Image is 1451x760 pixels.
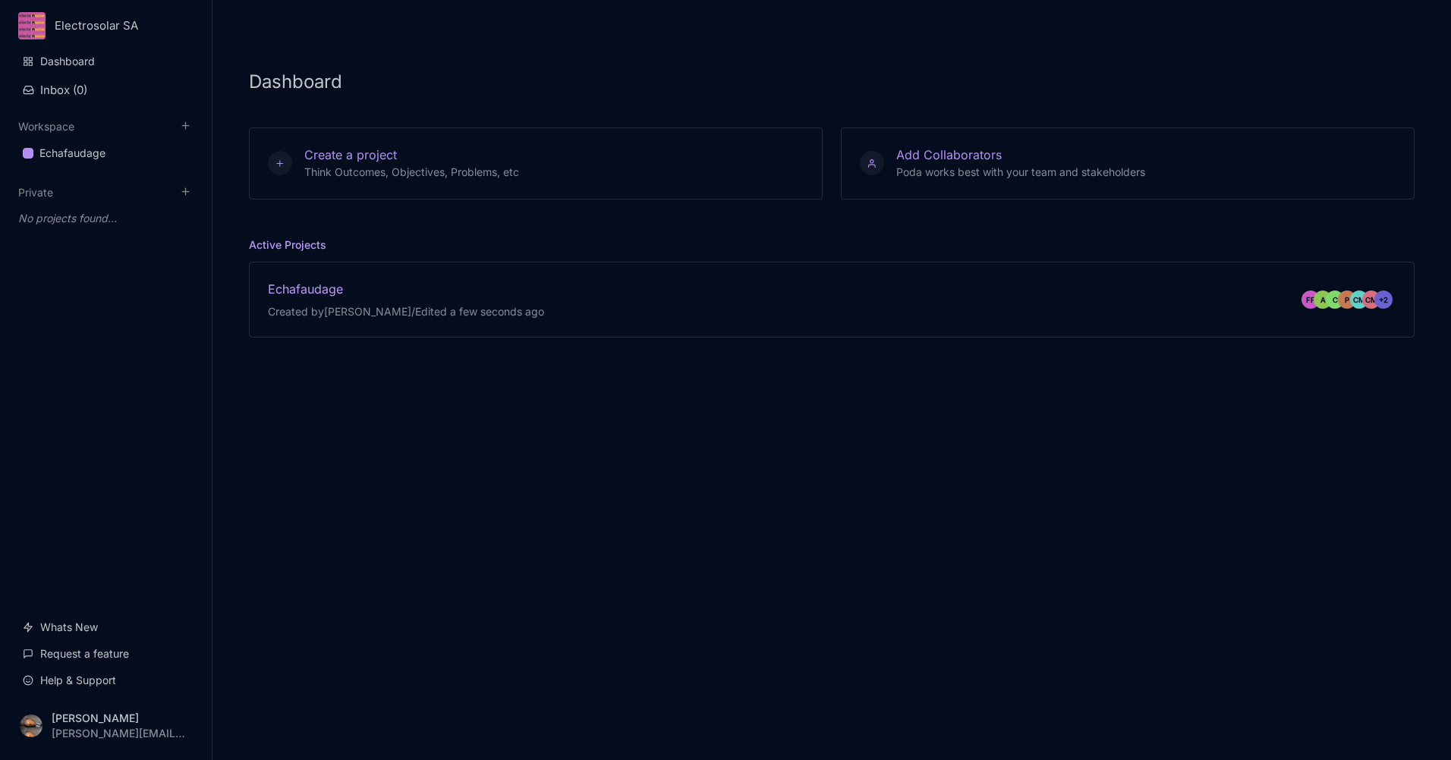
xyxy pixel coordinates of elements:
[304,165,519,178] span: Think Outcomes, Objectives, Problems, etc
[14,703,198,748] button: [PERSON_NAME][PERSON_NAME][EMAIL_ADDRESS][PERSON_NAME][DOMAIN_NAME]
[1338,290,1356,309] div: P
[18,12,194,39] button: Electrosolar SA
[268,281,544,297] div: Echafaudage
[1362,290,1380,309] div: CM
[249,73,1415,91] h1: Dashboard
[268,304,544,319] div: Created by [PERSON_NAME] / Edited a few seconds ago
[1326,290,1344,309] div: C
[249,262,1415,338] a: +2CMCMPCAFFEchafaudageCreated by[PERSON_NAME]/Edited a few seconds ago
[39,144,105,162] div: Echafaudage
[55,19,169,33] div: Electrosolar SA
[1301,290,1320,309] div: FF
[896,147,1002,162] span: Add Collaborators
[52,712,185,724] div: [PERSON_NAME]
[18,186,53,199] button: Private
[249,127,823,199] button: Create a project Think Outcomes, Objectives, Problems, etc
[14,613,198,642] a: Whats New
[14,47,198,76] a: Dashboard
[52,727,185,739] div: [PERSON_NAME][EMAIL_ADDRESS][PERSON_NAME][DOMAIN_NAME]
[18,120,74,133] button: Workspace
[14,200,198,237] div: Private
[1374,290,1393,309] div: +2
[896,165,1145,178] span: Poda works best with your team and stakeholders
[14,134,198,174] div: Workspace
[1350,290,1368,309] div: CM
[14,205,198,232] div: No projects found...
[14,77,198,103] button: Inbox (0)
[1314,290,1332,309] div: A
[249,237,326,263] h5: Active Projects
[14,139,198,168] a: Echafaudage
[14,639,198,668] a: Request a feature
[304,147,397,162] span: Create a project
[841,127,1415,199] button: Add Collaborators Poda works best with your team and stakeholders
[14,666,198,695] a: Help & Support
